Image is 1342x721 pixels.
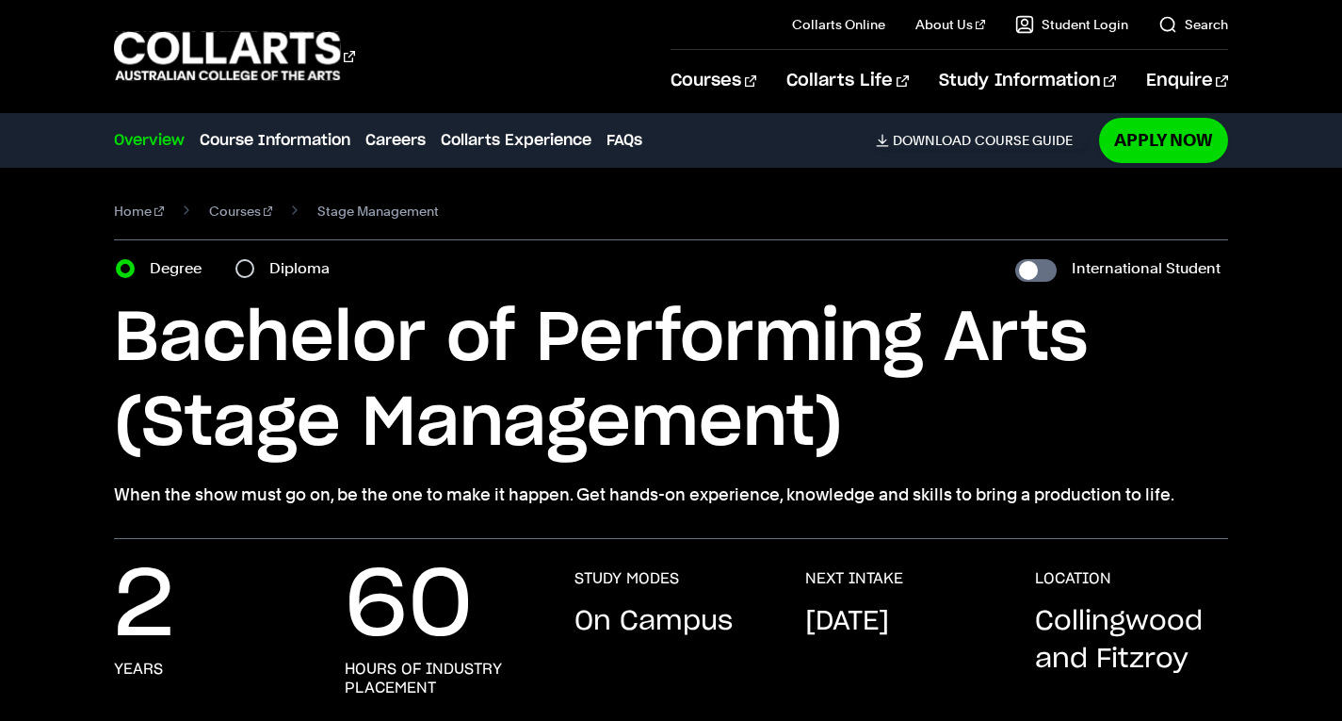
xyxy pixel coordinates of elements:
[114,569,174,645] p: 2
[345,660,538,697] h3: hours of industry placement
[1035,603,1228,679] p: Collingwood and Fitzroy
[876,132,1088,149] a: DownloadCourse Guide
[574,603,733,641] p: On Campus
[1072,255,1221,282] label: International Student
[114,198,164,224] a: Home
[114,660,163,679] h3: years
[1015,15,1128,34] a: Student Login
[114,29,355,83] div: Go to homepage
[1099,118,1228,162] a: Apply Now
[114,482,1228,508] p: When the show must go on, be the one to make it happen. Get hands-on experience, knowledge and sk...
[792,15,885,34] a: Collarts Online
[1146,50,1228,112] a: Enquire
[805,569,903,588] h3: NEXT INTAKE
[1158,15,1228,34] a: Search
[365,129,426,152] a: Careers
[269,255,341,282] label: Diploma
[114,297,1228,467] h1: Bachelor of Performing Arts (Stage Management)
[441,129,591,152] a: Collarts Experience
[805,603,889,641] p: [DATE]
[574,569,679,588] h3: STUDY MODES
[200,129,350,152] a: Course Information
[671,50,756,112] a: Courses
[209,198,273,224] a: Courses
[150,255,213,282] label: Degree
[345,569,473,645] p: 60
[1035,569,1111,588] h3: LOCATION
[915,15,985,34] a: About Us
[786,50,908,112] a: Collarts Life
[939,50,1116,112] a: Study Information
[893,132,971,149] span: Download
[317,198,439,224] span: Stage Management
[114,129,185,152] a: Overview
[606,129,642,152] a: FAQs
